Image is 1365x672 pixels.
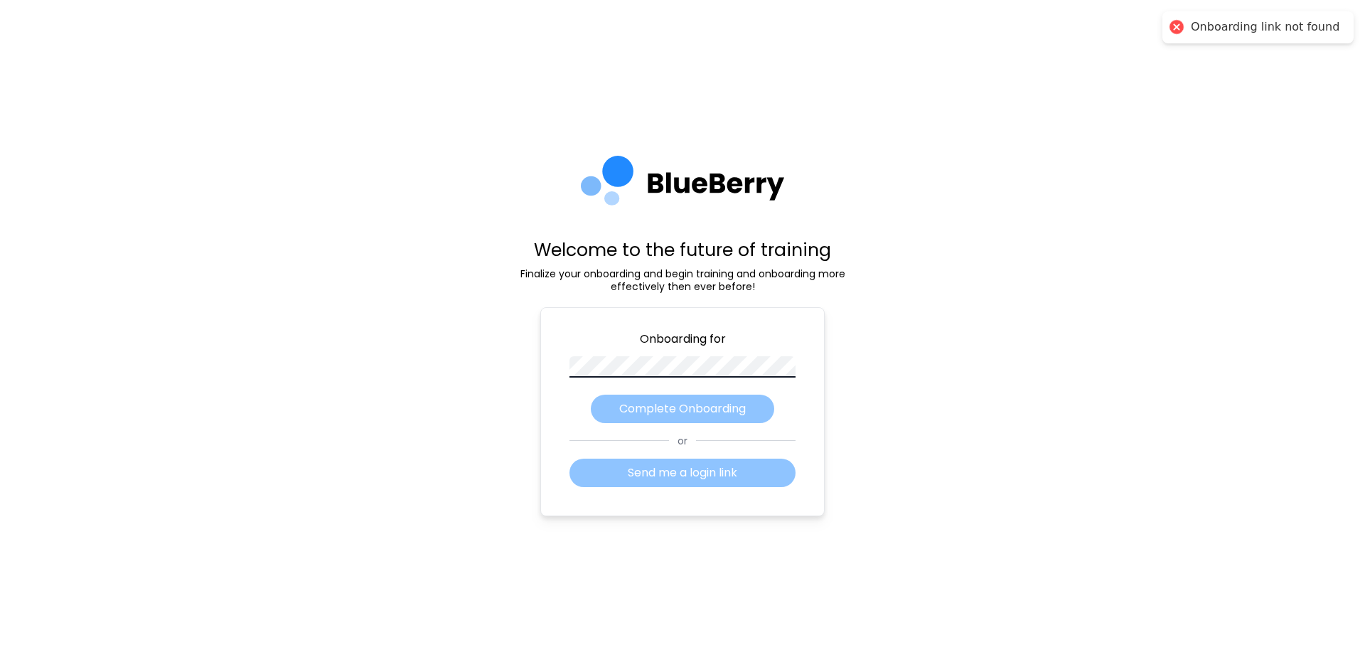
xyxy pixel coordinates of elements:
div: Onboarding link not found [1191,20,1339,35]
p: Welcome to the future of training [505,238,860,262]
p: Onboarding for [569,331,796,348]
span: or [669,434,696,447]
p: Finalize your onboarding and begin training and onboarding more effectively then ever before! [505,267,860,293]
img: company logo [581,156,785,215]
